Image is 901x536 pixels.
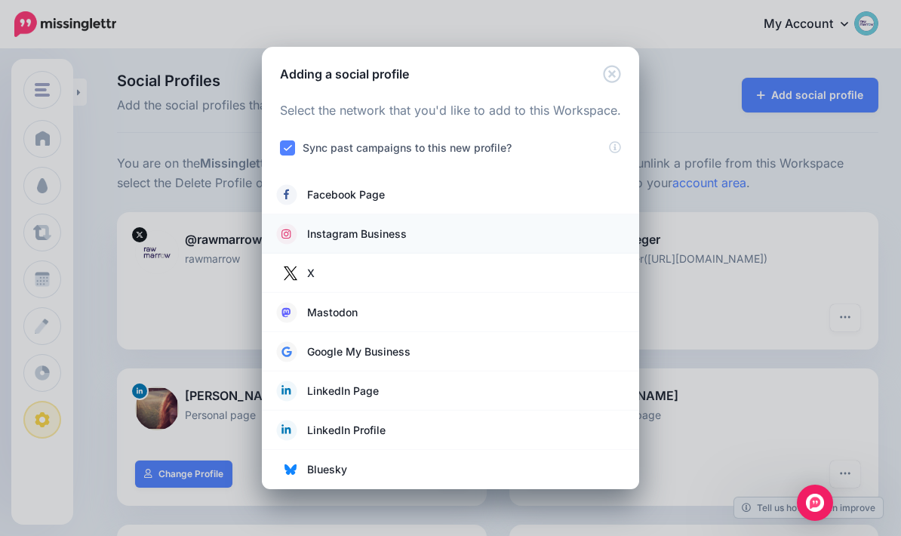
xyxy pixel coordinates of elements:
[307,461,347,479] span: Bluesky
[277,420,624,441] a: LinkedIn Profile
[307,186,385,204] span: Facebook Page
[307,225,407,243] span: Instagram Business
[284,464,297,476] img: bluesky.png
[278,261,303,285] img: twitter.jpg
[277,380,624,402] a: LinkedIn Page
[277,263,624,284] a: X
[603,65,621,84] button: Close
[280,65,409,83] h5: Adding a social profile
[280,101,621,121] p: Select the network that you'd like to add to this Workspace.
[797,485,833,521] div: Open Intercom Messenger
[307,264,315,282] span: X
[303,139,512,156] label: Sync past campaigns to this new profile?
[307,382,379,400] span: LinkedIn Page
[277,341,624,362] a: Google My Business
[307,421,386,439] span: LinkedIn Profile
[307,303,358,322] span: Mastodon
[307,343,411,361] span: Google My Business
[277,302,624,323] a: Mastodon
[277,184,624,205] a: Facebook Page
[277,223,624,245] a: Instagram Business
